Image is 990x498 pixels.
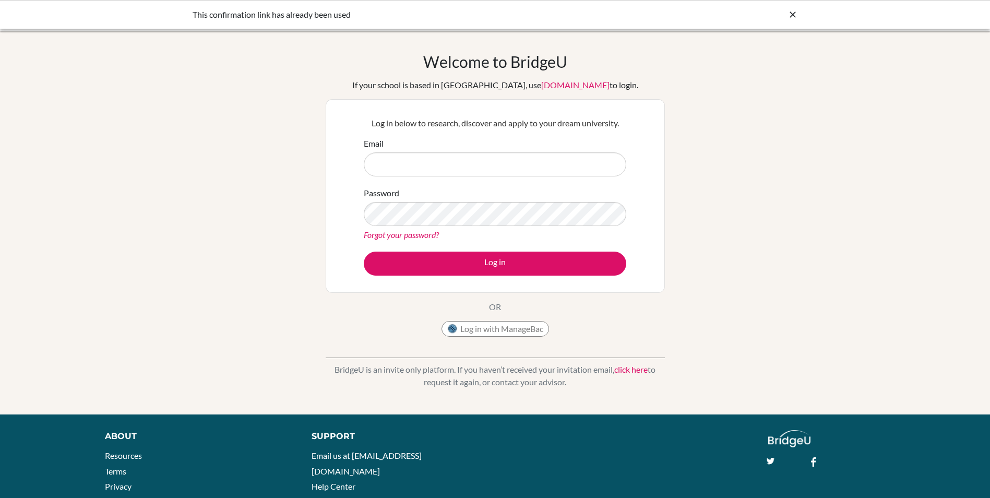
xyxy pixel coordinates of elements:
a: Help Center [312,481,355,491]
a: click here [614,364,648,374]
div: Support [312,430,483,443]
a: Terms [105,466,126,476]
button: Log in [364,252,626,276]
div: About [105,430,288,443]
a: Resources [105,450,142,460]
div: This confirmation link has already been used [193,8,641,21]
p: BridgeU is an invite only platform. If you haven’t received your invitation email, to request it ... [326,363,665,388]
label: Password [364,187,399,199]
a: Privacy [105,481,132,491]
p: Log in below to research, discover and apply to your dream university. [364,117,626,129]
div: If your school is based in [GEOGRAPHIC_DATA], use to login. [352,79,638,91]
p: OR [489,301,501,313]
h1: Welcome to BridgeU [423,52,567,71]
img: logo_white@2x-f4f0deed5e89b7ecb1c2cc34c3e3d731f90f0f143d5ea2071677605dd97b5244.png [768,430,810,447]
a: [DOMAIN_NAME] [541,80,610,90]
a: Forgot your password? [364,230,439,240]
a: Email us at [EMAIL_ADDRESS][DOMAIN_NAME] [312,450,422,476]
label: Email [364,137,384,150]
button: Log in with ManageBac [442,321,549,337]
